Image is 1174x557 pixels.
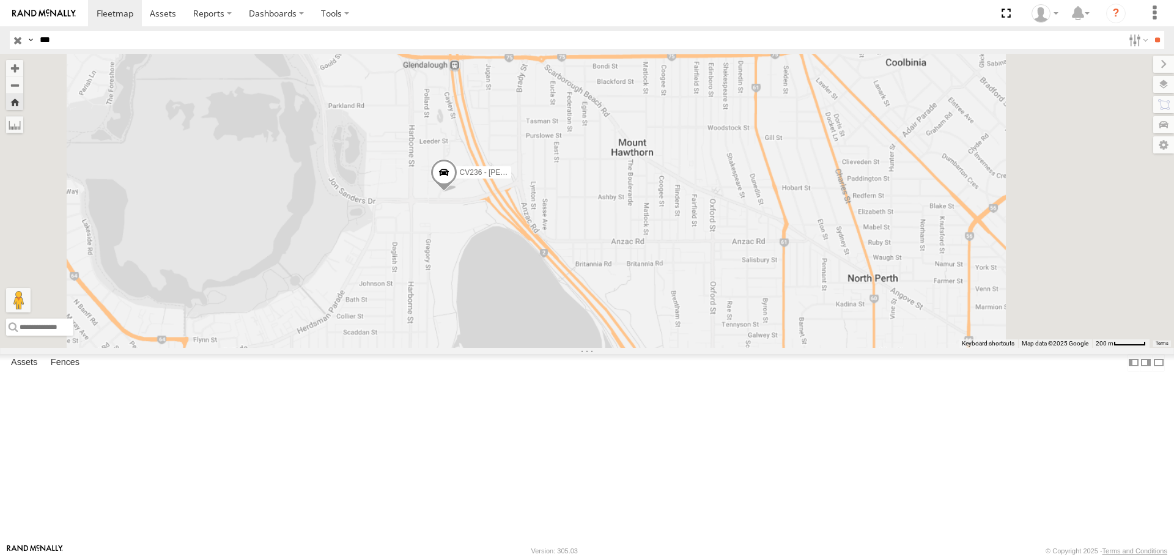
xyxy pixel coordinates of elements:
[1140,354,1152,372] label: Dock Summary Table to the Right
[5,355,43,372] label: Assets
[26,31,35,49] label: Search Query
[1153,354,1165,372] label: Hide Summary Table
[12,9,76,18] img: rand-logo.svg
[962,339,1014,348] button: Keyboard shortcuts
[1153,136,1174,153] label: Map Settings
[7,545,63,557] a: Visit our Website
[1128,354,1140,372] label: Dock Summary Table to the Left
[1156,341,1168,345] a: Terms
[460,169,549,177] span: CV236 - [PERSON_NAME]
[1102,547,1167,555] a: Terms and Conditions
[45,355,86,372] label: Fences
[6,116,23,133] label: Measure
[531,547,578,555] div: Version: 305.03
[1022,340,1088,347] span: Map data ©2025 Google
[6,76,23,94] button: Zoom out
[6,60,23,76] button: Zoom in
[1124,31,1150,49] label: Search Filter Options
[1092,339,1150,348] button: Map Scale: 200 m per 49 pixels
[6,94,23,110] button: Zoom Home
[1027,4,1063,23] div: Dean Richter
[1106,4,1126,23] i: ?
[1096,340,1113,347] span: 200 m
[6,288,31,312] button: Drag Pegman onto the map to open Street View
[1046,547,1167,555] div: © Copyright 2025 -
